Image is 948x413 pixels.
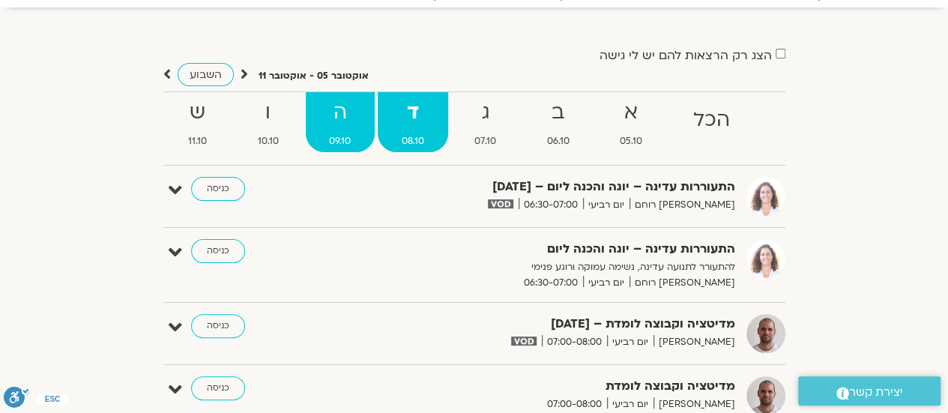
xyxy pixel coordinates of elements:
span: יום רביעי [607,397,653,412]
span: 06.10 [523,133,594,149]
span: 07.10 [451,133,521,149]
strong: התעוררות עדינה – יוגה והכנה ליום [368,239,735,259]
span: יום רביעי [607,334,653,350]
p: אוקטובר 05 - אוקטובר 11 [259,68,369,84]
a: כניסה [191,376,245,400]
p: להתעורר לתנועה עדינה, נשימה עמוקה ורוגע פנימי [368,259,735,275]
span: 07:00-08:00 [542,397,607,412]
a: ה09.10 [306,92,375,152]
label: הצג רק הרצאות להם יש לי גישה [600,49,772,62]
strong: ו [234,96,303,130]
a: א05.10 [597,92,667,152]
strong: התעוררות עדינה – יוגה והכנה ליום – [DATE] [368,177,735,197]
a: ש11.10 [165,92,232,152]
span: [PERSON_NAME] רוחם [630,275,735,291]
strong: הכל [669,103,754,137]
span: 09.10 [306,133,375,149]
a: ג07.10 [451,92,521,152]
span: 10.10 [234,133,303,149]
span: 11.10 [165,133,232,149]
span: [PERSON_NAME] [653,334,735,350]
a: ד08.10 [378,92,448,152]
span: יום רביעי [583,197,630,213]
a: ו10.10 [234,92,303,152]
strong: ב [523,96,594,130]
span: 05.10 [597,133,667,149]
strong: ד [378,96,448,130]
span: [PERSON_NAME] [653,397,735,412]
span: 08.10 [378,133,448,149]
a: כניסה [191,239,245,263]
span: 07:00-08:00 [542,334,607,350]
strong: ה [306,96,375,130]
strong: מדיטציה וקבוצה לומדת – [DATE] [368,314,735,334]
a: יצירת קשר [798,376,941,406]
a: כניסה [191,314,245,338]
strong: ש [165,96,232,130]
span: 06:30-07:00 [519,275,583,291]
span: השבוע [190,67,222,82]
span: יום רביעי [583,275,630,291]
span: יצירת קשר [849,382,903,403]
a: הכל [669,92,754,152]
a: כניסה [191,177,245,201]
a: השבוע [178,63,234,86]
strong: מדיטציה וקבוצה לומדת [368,376,735,397]
img: vodicon [488,199,513,208]
a: ב06.10 [523,92,594,152]
img: vodicon [511,337,536,346]
strong: ג [451,96,521,130]
strong: א [597,96,667,130]
span: [PERSON_NAME] רוחם [630,197,735,213]
span: 06:30-07:00 [519,197,583,213]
